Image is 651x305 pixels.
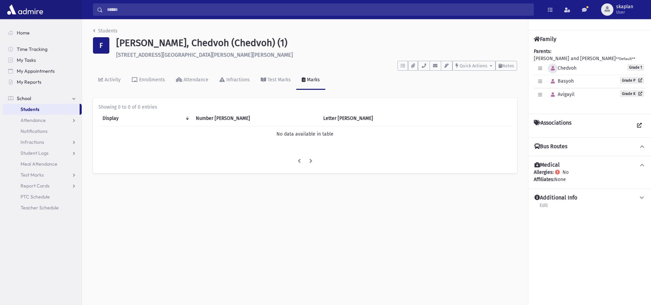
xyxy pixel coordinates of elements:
span: Students [21,106,39,112]
a: Student Logs [3,148,82,158]
span: School [17,95,31,101]
a: My Reports [3,77,82,87]
span: Basyoh [548,78,574,84]
a: Teacher Schedule [3,202,82,213]
span: Grade 1 [627,64,644,71]
span: My Reports [17,79,41,85]
a: View all Associations [633,120,646,132]
a: Students [93,28,118,34]
td: No data available in table [98,126,512,142]
span: PTC Schedule [21,194,50,200]
button: Medical [534,162,646,169]
a: Notifications [3,126,82,137]
b: Parents: [534,48,551,54]
span: Notifications [21,128,48,134]
h4: Associations [534,120,571,132]
nav: breadcrumb [93,27,118,37]
h6: [STREET_ADDRESS][GEOGRAPHIC_DATA][PERSON_NAME][PERSON_NAME] [116,52,517,58]
span: Avigayil [548,92,574,97]
a: Test Marks [255,71,296,90]
span: skaplan [616,4,633,10]
span: Home [17,30,30,36]
a: Meal Attendance [3,158,82,169]
a: Test Marks [3,169,82,180]
span: Chedvoh [548,65,577,71]
div: None [534,176,646,183]
span: Infractions [21,139,44,145]
button: Notes [496,61,517,71]
span: Report Cards [21,183,50,189]
th: Letter Mark [319,111,430,126]
h4: Bus Routes [534,143,567,150]
div: [PERSON_NAME] and [PERSON_NAME] [534,48,646,108]
a: Edit [539,202,548,214]
a: My Tasks [3,55,82,66]
h1: [PERSON_NAME], Chedvoh (Chedvoh) (1) [116,37,517,49]
div: Showing 0 to 0 of 0 entries [98,103,512,111]
a: Home [3,27,82,38]
a: Grade K [620,90,644,97]
a: Report Cards [3,180,82,191]
a: Students [3,104,80,115]
span: Test Marks [21,172,44,178]
span: Attendance [21,117,46,123]
a: Grade P [620,77,644,84]
div: Enrollments [138,77,165,83]
h4: Family [534,36,556,42]
b: Affiliates: [534,177,554,182]
a: My Appointments [3,66,82,77]
button: Bus Routes [534,143,646,150]
div: F [93,37,109,54]
a: Infractions [3,137,82,148]
img: AdmirePro [5,3,45,16]
span: Student Logs [21,150,49,156]
b: Allergies: [534,169,554,175]
h4: Medical [534,162,560,169]
button: Additional Info [534,194,646,202]
div: No [534,169,646,183]
span: My Appointments [17,68,55,74]
a: Attendance [3,115,82,126]
a: PTC Schedule [3,191,82,202]
span: My Tasks [17,57,36,63]
span: Quick Actions [460,63,487,68]
span: Teacher Schedule [21,205,59,211]
a: Enrollments [126,71,171,90]
a: Attendance [171,71,214,90]
div: Infractions [225,77,250,83]
a: Time Tracking [3,44,82,55]
input: Search [103,3,533,16]
div: Attendance [182,77,208,83]
th: Number Mark [192,111,319,126]
span: User [616,10,633,15]
button: Quick Actions [452,61,496,71]
a: School [3,93,82,104]
a: Activity [93,71,126,90]
h4: Additional Info [534,194,577,202]
div: Test Marks [266,77,291,83]
span: Notes [502,63,514,68]
a: Marks [296,71,325,90]
div: Marks [306,77,320,83]
th: Display [98,111,192,126]
div: Activity [103,77,121,83]
span: Time Tracking [17,46,48,52]
span: Meal Attendance [21,161,57,167]
a: Infractions [214,71,255,90]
